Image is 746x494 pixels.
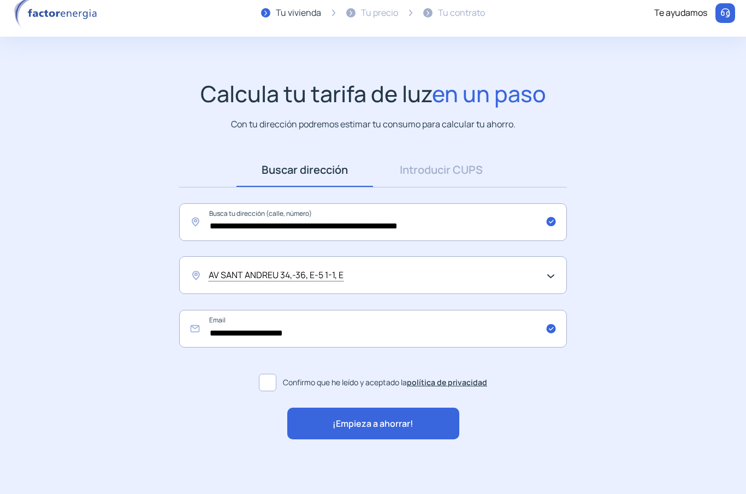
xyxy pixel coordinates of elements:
[654,6,707,20] div: Te ayudamos
[276,6,321,20] div: Tu vivienda
[407,377,487,387] a: política de privacidad
[361,6,398,20] div: Tu precio
[720,8,731,19] img: llamar
[283,377,487,389] span: Confirmo que he leído y aceptado la
[373,153,510,187] a: Introducir CUPS
[438,6,485,20] div: Tu contrato
[333,417,413,431] span: ¡Empieza a ahorrar!
[236,153,373,187] a: Buscar dirección
[231,117,516,131] p: Con tu dirección podremos estimar tu consumo para calcular tu ahorro.
[200,80,546,107] h1: Calcula tu tarifa de luz
[432,78,546,109] span: en un paso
